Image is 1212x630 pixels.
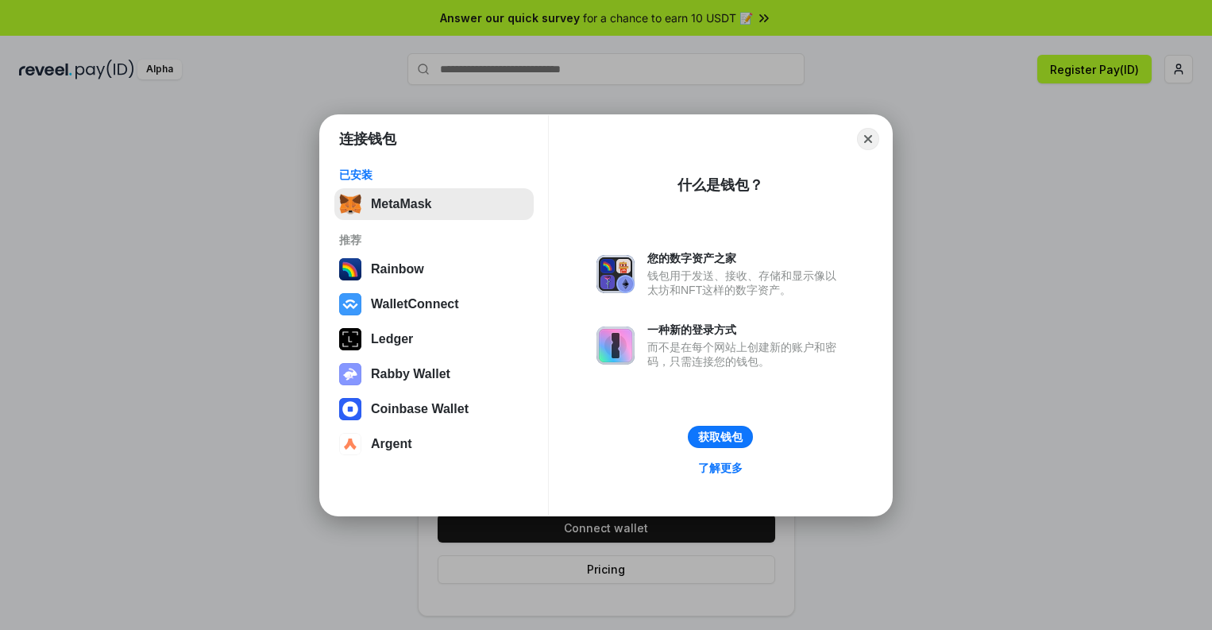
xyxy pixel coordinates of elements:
div: Argent [371,437,412,451]
div: 已安装 [339,168,529,182]
img: svg+xml,%3Csvg%20xmlns%3D%22http%3A%2F%2Fwww.w3.org%2F2000%2Fsvg%22%20fill%3D%22none%22%20viewBox... [596,255,635,293]
img: svg+xml,%3Csvg%20width%3D%22120%22%20height%3D%22120%22%20viewBox%3D%220%200%20120%20120%22%20fil... [339,258,361,280]
img: svg+xml,%3Csvg%20xmlns%3D%22http%3A%2F%2Fwww.w3.org%2F2000%2Fsvg%22%20width%3D%2228%22%20height%3... [339,328,361,350]
div: 而不是在每个网站上创建新的账户和密码，只需连接您的钱包。 [647,340,844,369]
button: Close [857,128,879,150]
a: 了解更多 [689,458,752,478]
div: Ledger [371,332,413,346]
div: 您的数字资产之家 [647,251,844,265]
div: 获取钱包 [698,430,743,444]
div: Rainbow [371,262,424,276]
button: WalletConnect [334,288,534,320]
button: Coinbase Wallet [334,393,534,425]
button: Rainbow [334,253,534,285]
img: svg+xml,%3Csvg%20width%3D%2228%22%20height%3D%2228%22%20viewBox%3D%220%200%2028%2028%22%20fill%3D... [339,293,361,315]
img: svg+xml,%3Csvg%20width%3D%2228%22%20height%3D%2228%22%20viewBox%3D%220%200%2028%2028%22%20fill%3D... [339,398,361,420]
div: 钱包用于发送、接收、存储和显示像以太坊和NFT这样的数字资产。 [647,269,844,297]
img: svg+xml,%3Csvg%20fill%3D%22none%22%20height%3D%2233%22%20viewBox%3D%220%200%2035%2033%22%20width%... [339,193,361,215]
div: 一种新的登录方式 [647,323,844,337]
img: svg+xml,%3Csvg%20xmlns%3D%22http%3A%2F%2Fwww.w3.org%2F2000%2Fsvg%22%20fill%3D%22none%22%20viewBox... [596,327,635,365]
div: WalletConnect [371,297,459,311]
button: 获取钱包 [688,426,753,448]
img: svg+xml,%3Csvg%20width%3D%2228%22%20height%3D%2228%22%20viewBox%3D%220%200%2028%2028%22%20fill%3D... [339,433,361,455]
button: Ledger [334,323,534,355]
div: Coinbase Wallet [371,402,469,416]
div: MetaMask [371,197,431,211]
div: Rabby Wallet [371,367,450,381]
div: 什么是钱包？ [677,176,763,195]
div: 推荐 [339,233,529,247]
button: MetaMask [334,188,534,220]
button: Argent [334,428,534,460]
div: 了解更多 [698,461,743,475]
button: Rabby Wallet [334,358,534,390]
h1: 连接钱包 [339,129,396,149]
img: svg+xml,%3Csvg%20xmlns%3D%22http%3A%2F%2Fwww.w3.org%2F2000%2Fsvg%22%20fill%3D%22none%22%20viewBox... [339,363,361,385]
